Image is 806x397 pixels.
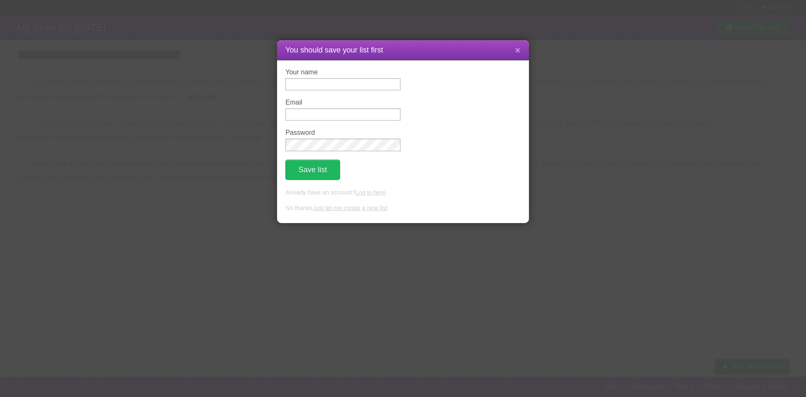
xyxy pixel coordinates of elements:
p: No thanks, . [285,204,521,213]
a: just let me create a new list [314,205,387,211]
h1: You should save your list first [285,45,521,56]
label: Email [285,99,400,106]
a: Log in here [355,189,385,196]
button: Save list [285,160,340,180]
p: Already have an account? . [285,188,521,197]
label: Your name [285,68,400,76]
label: Password [285,129,400,137]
